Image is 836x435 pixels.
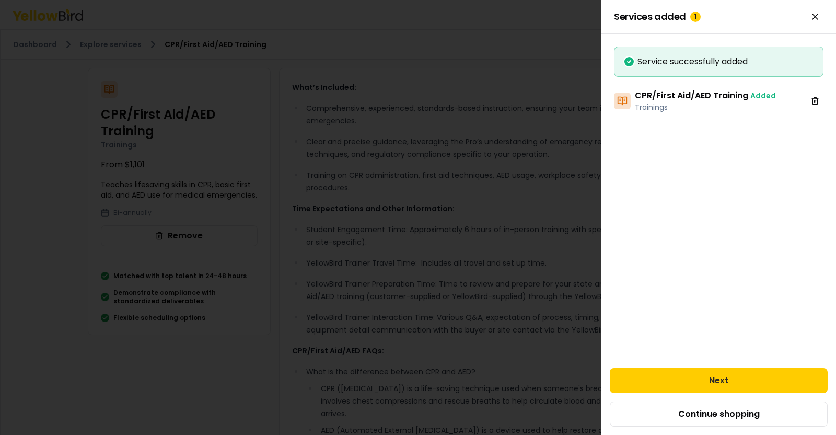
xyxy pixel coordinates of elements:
span: Added [750,90,776,101]
button: Next [610,368,828,393]
div: Service successfully added [623,55,815,68]
button: Continue shopping [610,402,828,427]
h3: CPR/First Aid/AED Training [635,89,776,102]
p: Trainings [635,102,776,112]
button: Close [807,8,823,25]
span: Services added [614,12,701,22]
div: 1 [690,12,701,22]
